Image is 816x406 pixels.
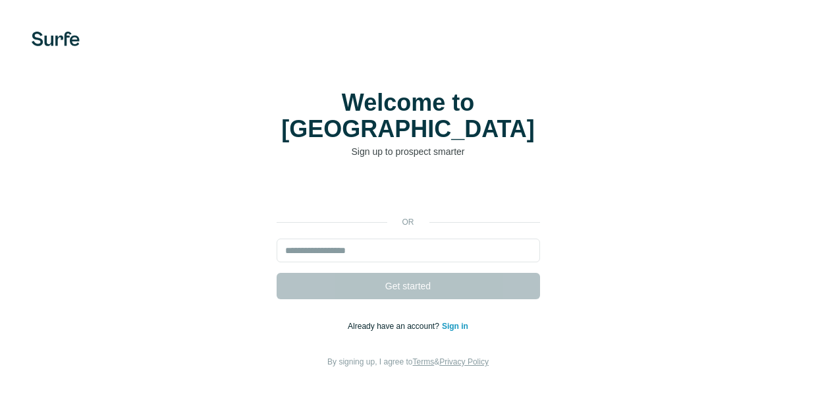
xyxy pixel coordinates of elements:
[270,178,547,207] iframe: Sign in with Google Button
[277,145,540,158] p: Sign up to prospect smarter
[327,357,489,366] span: By signing up, I agree to &
[277,90,540,142] h1: Welcome to [GEOGRAPHIC_DATA]
[387,216,429,228] p: or
[348,322,442,331] span: Already have an account?
[439,357,489,366] a: Privacy Policy
[413,357,435,366] a: Terms
[442,322,468,331] a: Sign in
[32,32,80,46] img: Surfe's logo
